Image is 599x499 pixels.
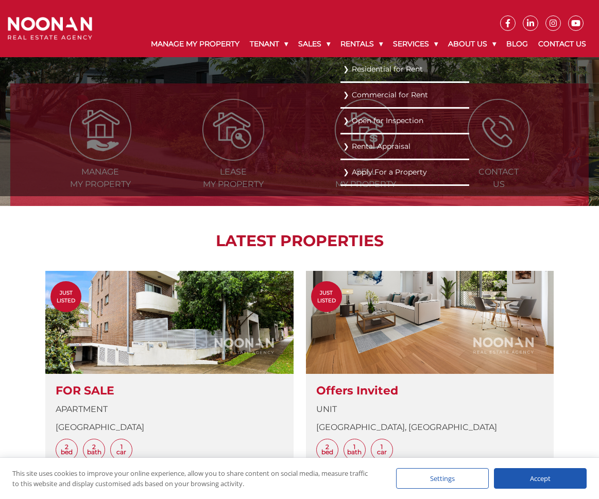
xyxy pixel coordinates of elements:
[396,468,489,489] div: Settings
[388,31,443,57] a: Services
[501,31,533,57] a: Blog
[245,31,293,57] a: Tenant
[494,468,587,489] div: Accept
[343,140,467,153] a: Rental Appraisal
[8,17,92,40] img: Noonan Real Estate Agency
[311,289,342,304] span: Just Listed
[343,114,467,128] a: Open for Inspection
[293,31,335,57] a: Sales
[146,31,245,57] a: Manage My Property
[343,165,467,179] a: Apply For a Property
[12,468,375,489] div: This site uses cookies to improve your online experience, allow you to share content on social me...
[443,31,501,57] a: About Us
[343,62,467,76] a: Residential for Rent
[36,232,563,250] h2: LATEST PROPERTIES
[343,88,467,102] a: Commercial for Rent
[50,289,81,304] span: Just Listed
[533,31,591,57] a: Contact Us
[335,31,388,57] a: Rentals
